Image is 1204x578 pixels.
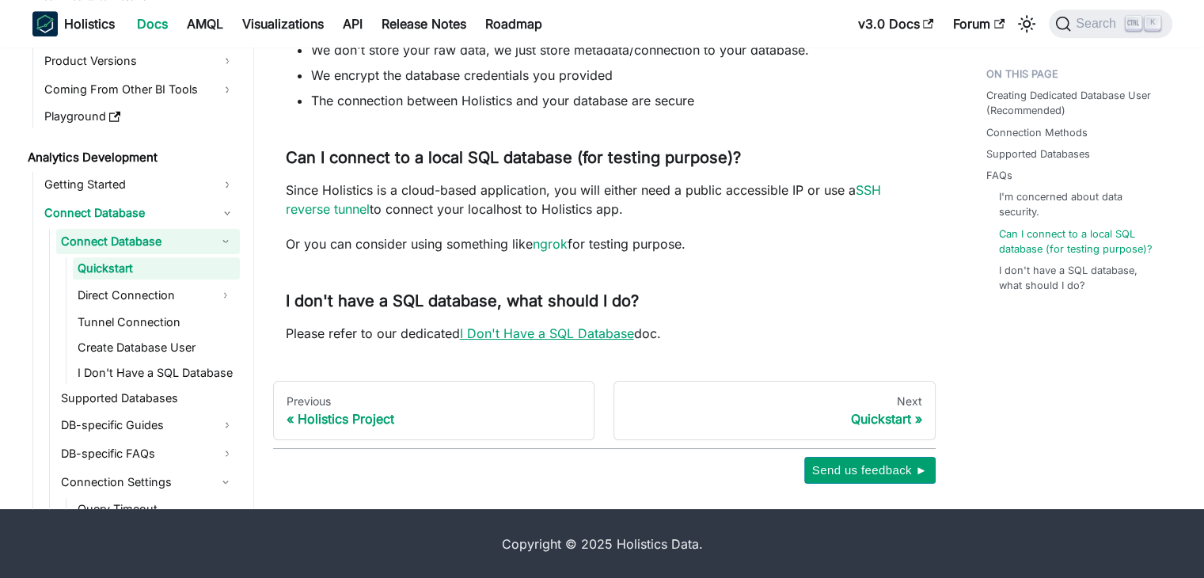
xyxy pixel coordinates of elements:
h3: Can I connect to a local SQL database (for testing purpose)? [286,148,923,168]
a: Analytics Development [23,146,240,169]
a: SSH reverse tunnel [286,182,881,217]
a: Docs [127,11,177,36]
button: Collapse sidebar category 'Connect Database' [211,229,240,254]
a: DB-specific FAQs [56,441,240,466]
a: Connection Settings [56,470,211,495]
a: Quickstart [73,257,240,279]
a: DB-specific Guides [56,413,240,438]
li: We encrypt the database credentials you provided [311,66,923,85]
div: Quickstart [627,411,922,427]
a: Roadmap [476,11,552,36]
a: I Don't Have a SQL Database [460,325,634,341]
b: Holistics [64,14,115,33]
button: Send us feedback ► [804,457,936,484]
a: I don't have a SQL database, what should I do? [999,263,1157,293]
h3: I don't have a SQL database, what should I do? [286,291,923,311]
a: ngrok [533,236,568,252]
button: Search (Ctrl+K) [1049,10,1172,38]
a: Query Timeout [73,498,240,520]
p: Please refer to our dedicated doc. [286,324,923,343]
span: Send us feedback ► [812,460,928,481]
div: Next [627,394,922,409]
a: NextQuickstart [613,381,936,441]
span: Search [1071,17,1126,31]
p: Or you can consider using something like for testing purpose. [286,234,923,253]
a: FAQs [986,168,1012,183]
a: Release Notes [372,11,476,36]
a: PreviousHolistics Project [273,381,595,441]
a: Supported Databases [56,387,240,409]
a: Getting Started [40,172,240,197]
a: API [333,11,372,36]
button: Switch between dark and light mode (currently light mode) [1014,11,1039,36]
a: Coming From Other BI Tools [40,77,240,102]
div: Copyright © 2025 Holistics Data. [99,534,1106,553]
li: We don't store your raw data, we just store metadata/connection to your database. [311,40,923,59]
a: Connection Methods [986,125,1088,140]
a: Visualizations [233,11,333,36]
p: Since Holistics is a cloud-based application, you will either need a public accessible IP or use ... [286,181,923,219]
button: Collapse sidebar category 'Connection Settings' [211,470,240,495]
a: Playground [40,105,240,127]
a: Connect Database [56,229,211,254]
a: Creating Dedicated Database User (Recommended) [986,88,1163,118]
a: Can I connect to a local SQL database (for testing purpose)? [999,226,1157,257]
div: Previous [287,394,582,409]
a: AMQL [177,11,233,36]
a: Product Versions [40,48,240,74]
div: Holistics Project [287,411,582,427]
a: Direct Connection [73,283,211,308]
a: I Don't Have a SQL Database [73,362,240,384]
li: The connection between Holistics and your database are secure [311,91,923,110]
a: Tunnel Connection [73,311,240,333]
a: Connect Database [40,200,240,226]
button: Expand sidebar category 'Direct Connection' [211,283,240,308]
a: Supported Databases [986,146,1090,162]
a: HolisticsHolistics [32,11,115,36]
nav: Docs pages [273,381,936,441]
a: v3.0 Docs [849,11,944,36]
a: Create Database User [73,337,240,359]
a: I'm concerned about data security. [999,189,1157,219]
a: Forum [944,11,1014,36]
img: Holistics [32,11,58,36]
kbd: K [1145,16,1160,30]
